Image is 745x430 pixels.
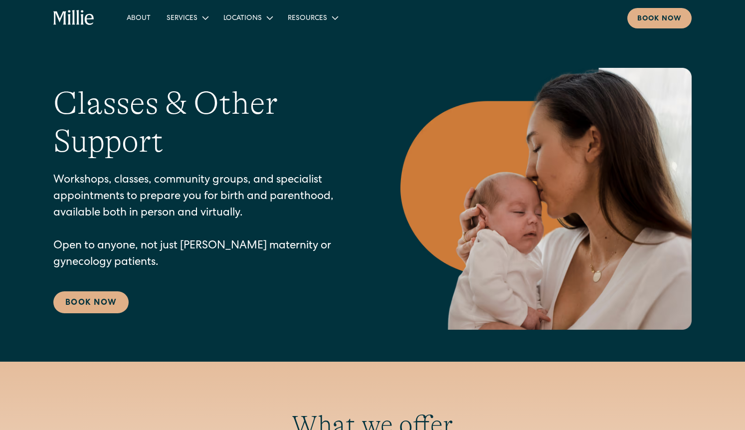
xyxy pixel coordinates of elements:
[53,84,361,161] h1: Classes & Other Support
[53,173,361,271] p: Workshops, classes, community groups, and specialist appointments to prepare you for birth and pa...
[167,13,197,24] div: Services
[53,10,95,26] a: home
[400,68,692,330] img: Mother kissing her newborn on the forehead, capturing a peaceful moment of love and connection in...
[627,8,692,28] a: Book now
[215,9,280,26] div: Locations
[637,14,682,24] div: Book now
[119,9,159,26] a: About
[159,9,215,26] div: Services
[53,291,129,313] a: Book Now
[288,13,327,24] div: Resources
[223,13,262,24] div: Locations
[280,9,345,26] div: Resources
